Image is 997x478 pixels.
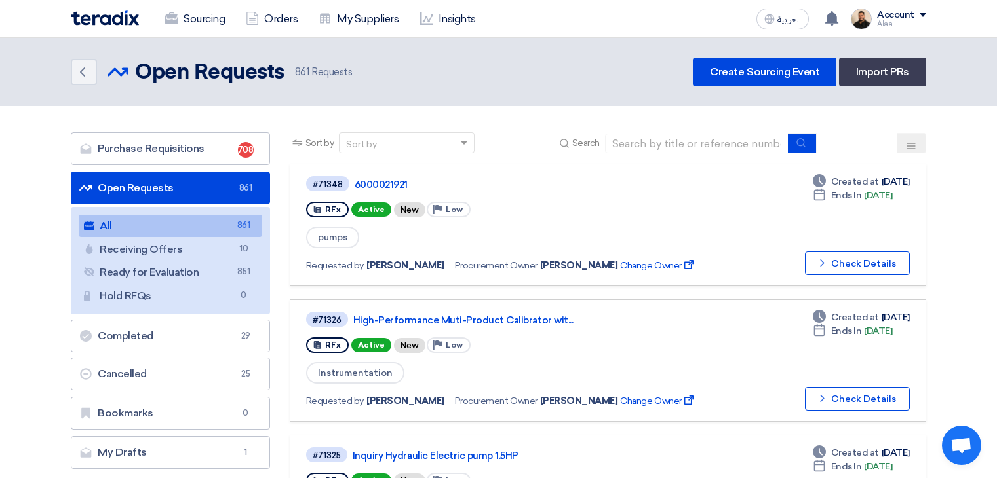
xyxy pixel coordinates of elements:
[813,310,910,324] div: [DATE]
[346,138,377,151] div: Sort by
[71,436,270,469] a: My Drafts1
[236,289,252,303] span: 0
[79,238,262,261] a: Receiving Offers
[446,205,463,214] span: Low
[805,387,910,411] button: Check Details
[942,426,981,465] div: Open chat
[831,189,862,202] span: Ends In
[410,5,486,33] a: Insights
[813,446,910,460] div: [DATE]
[366,259,444,272] span: [PERSON_NAME]
[805,251,910,275] button: Check Details
[79,285,262,307] a: Hold RFQs
[235,5,308,33] a: Orders
[851,9,872,29] img: MAA_1717931611039.JPG
[79,261,262,284] a: Ready for Evaluation
[71,358,270,390] a: Cancelled25
[366,394,444,408] span: [PERSON_NAME]
[831,175,879,189] span: Created at
[351,202,391,217] span: Active
[355,179,682,191] a: 6000021921
[831,446,879,460] span: Created at
[394,338,425,353] div: New
[236,242,252,256] span: 10
[813,324,893,338] div: [DATE]
[446,340,463,350] span: Low
[777,15,801,24] span: العربية
[813,175,910,189] div: [DATE]
[831,324,862,338] span: Ends In
[238,407,254,420] span: 0
[71,10,139,26] img: Teradix logo
[295,65,353,80] span: Requests
[572,136,600,150] span: Search
[238,181,254,194] span: 861
[295,66,309,78] span: 861
[306,362,404,384] span: Instrumentation
[238,329,254,342] span: 29
[620,394,695,408] span: Change Owner
[831,310,879,324] span: Created at
[71,132,270,165] a: Purchase Requisitions708
[155,5,235,33] a: Sourcing
[455,259,538,272] span: Procurement Owner
[540,394,618,408] span: [PERSON_NAME]
[135,60,284,86] h2: Open Requests
[313,316,342,324] div: #71326
[620,259,695,272] span: Change Owner
[693,58,836,86] a: Create Sourcing Event
[351,338,391,352] span: Active
[325,205,341,214] span: RFx
[756,9,809,29] button: العربية
[313,180,343,189] div: #71348
[813,189,893,202] div: [DATE]
[306,227,359,248] span: pumps
[238,367,254,380] span: 25
[877,20,926,28] div: Alaa
[238,446,254,459] span: 1
[877,10,914,21] div: Account
[353,314,681,326] a: High-Performance Muti-Product Calibrator wit...
[605,134,789,153] input: Search by title or reference number
[313,451,341,460] div: #71325
[325,340,341,350] span: RFx
[238,142,254,158] span: 708
[831,460,862,473] span: Ends In
[71,320,270,352] a: Completed29
[305,136,334,150] span: Sort by
[79,215,262,237] a: All
[308,5,409,33] a: My Suppliers
[306,259,364,272] span: Requested by
[71,172,270,204] a: Open Requests861
[236,265,252,279] span: 851
[236,219,252,232] span: 861
[540,259,618,272] span: [PERSON_NAME]
[353,450,680,462] a: Inquiry Hydraulic Electric pump 1.5HP
[455,394,538,408] span: Procurement Owner
[306,394,364,408] span: Requested by
[813,460,893,473] div: [DATE]
[71,397,270,430] a: Bookmarks0
[839,58,926,86] a: Import PRs
[394,202,425,217] div: New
